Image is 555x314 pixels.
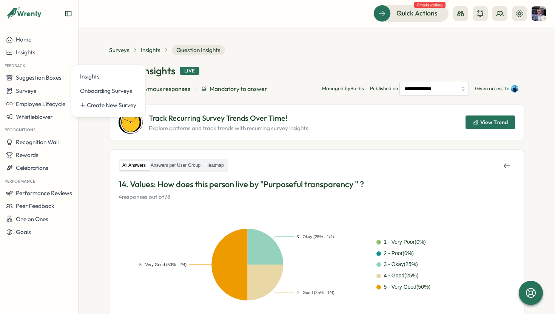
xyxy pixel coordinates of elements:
[77,98,139,112] a: Create New Survey
[16,189,72,197] span: Performance Reviews
[109,64,175,77] h1: Survey Insights
[396,8,438,18] span: Quick Actions
[511,85,518,92] img: Henry Innis
[373,5,449,22] button: Quick Actions
[16,113,52,120] span: Whistleblower
[87,101,136,109] div: Create New Survey
[148,161,203,170] label: Answers per User Group
[296,234,334,239] text: 3 - Okay (25% - 1/4)
[80,87,136,95] div: Onboarding Surveys
[16,49,35,56] span: Insights
[117,84,190,94] span: Non-anonymous responses
[466,115,515,129] button: View Trend
[203,161,226,170] label: Heatmap
[16,139,59,146] span: Recognition Wall
[210,84,267,94] span: Mandatory to answer
[480,120,508,125] span: View Trend
[109,46,129,54] a: Surveys
[475,85,509,92] p: Given access to
[16,228,31,235] span: Goals
[384,272,419,280] div: 4 - Good ( 25 %)
[16,100,65,108] span: Employee Lifecycle
[16,87,36,94] span: Surveys
[139,262,187,267] text: 5 - Very Good (50% - 2/4)
[77,84,139,98] a: Onboarding Surveys
[180,67,199,75] div: Live
[172,45,225,55] span: Question Insights
[414,2,446,8] span: 8 tasks waiting
[16,74,62,81] span: Suggestion Boxes
[16,164,48,171] span: Celebrations
[322,85,364,92] p: Managed by
[370,82,469,95] span: Published on
[120,161,148,170] label: All Answers
[65,10,72,17] button: Expand sidebar
[296,291,334,295] text: 4 - Good (25% - 1/4)
[149,112,308,124] p: Track Recurring Survey Trends Over Time!
[16,151,39,159] span: Rewards
[384,283,431,291] div: 5 - Very Good ( 50 %)
[16,36,31,43] span: Home
[119,179,515,190] p: 14. Values: How does this person live by "Purposeful transparency " ?
[384,238,426,246] div: 1 - Very Poor ( 0 %)
[384,249,414,258] div: 2 - Poor ( 0 %)
[384,260,418,269] div: 3 - Okay ( 25 %)
[141,46,160,54] a: Insights
[119,193,515,201] p: 4 responses out of 78
[16,215,48,223] span: One on Ones
[350,85,364,91] span: Barbs
[80,72,136,81] div: Insights
[532,6,546,21] img: Shane Treeves
[16,202,54,209] span: Peer Feedback
[77,69,139,84] a: Insights
[149,124,308,132] p: Explore patterns and track trends with recurring survey insights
